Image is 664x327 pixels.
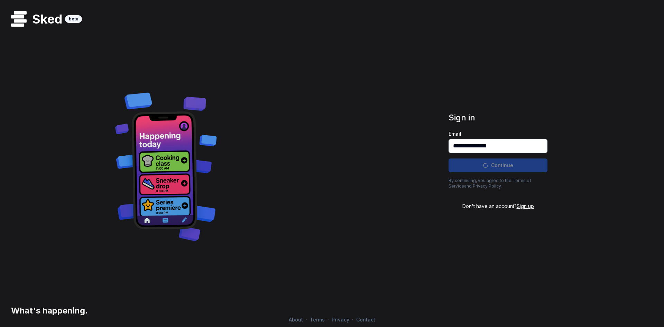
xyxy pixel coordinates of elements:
span: Sign up [517,203,534,209]
img: logo [11,11,27,27]
div: beta [65,15,82,23]
p: By continuing, you agree to the and . [449,178,547,189]
a: Privacy [329,317,352,323]
h1: Sked [27,12,65,26]
a: Terms of Service [449,178,531,189]
a: About [286,317,306,323]
a: Terms [307,317,328,323]
div: Don't have an account? [449,203,547,210]
img: Decorative [112,84,221,248]
h1: Sign in [449,112,547,123]
h3: What's happening. [8,305,88,316]
a: Privacy Policy [473,183,501,189]
label: Email [449,131,547,136]
a: Contact [353,317,378,323]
